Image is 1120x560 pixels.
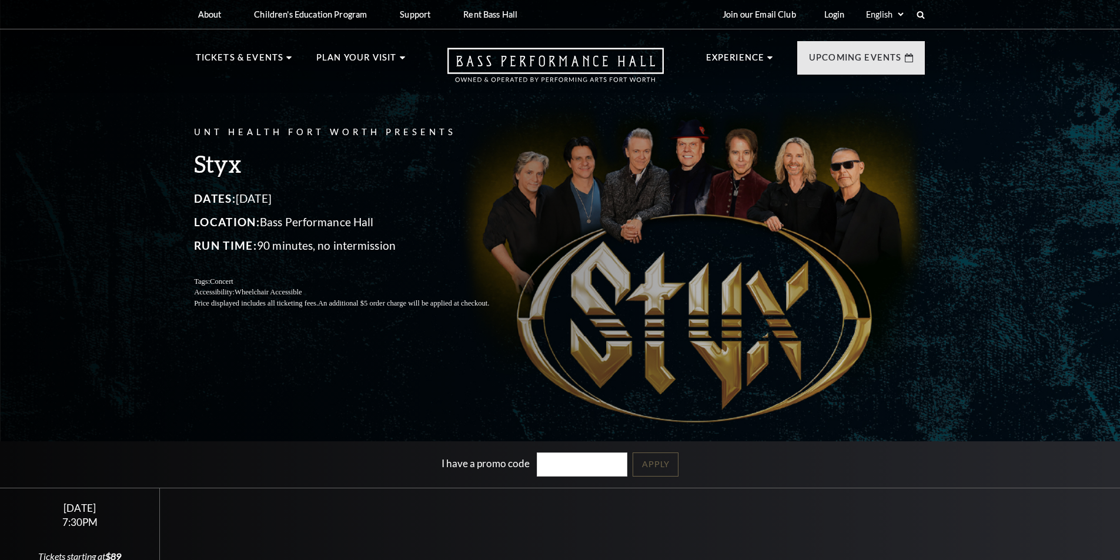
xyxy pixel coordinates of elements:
p: Bass Performance Hall [196,213,519,232]
p: Tickets & Events [196,51,284,72]
div: [DATE] [14,502,146,514]
div: 7:30PM [14,517,146,527]
p: Rent Bass Hall [463,9,517,19]
label: I have a promo code [442,457,530,469]
p: About [198,9,222,19]
p: Price displayed includes all ticketing fees. [196,298,519,309]
span: Run Time: [196,239,259,252]
p: Experience [706,51,765,72]
p: Children's Education Program [254,9,367,19]
p: 90 minutes, no intermission [196,236,519,255]
span: An additional $5 order charge will be applied at checkout. [319,299,490,307]
p: UNT Health Fort Worth Presents [196,125,519,140]
select: Select: [864,9,905,20]
p: Plan Your Visit [316,51,397,72]
span: Location: [196,215,262,229]
h3: Styx [196,149,519,179]
p: Accessibility: [196,287,519,298]
p: [DATE] [196,189,519,208]
p: Upcoming Events [809,51,902,72]
span: Wheelchair Accessible [236,288,303,296]
p: Tags: [196,276,519,287]
p: Support [400,9,430,19]
span: Concert [211,277,235,286]
span: Dates: [196,192,238,205]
